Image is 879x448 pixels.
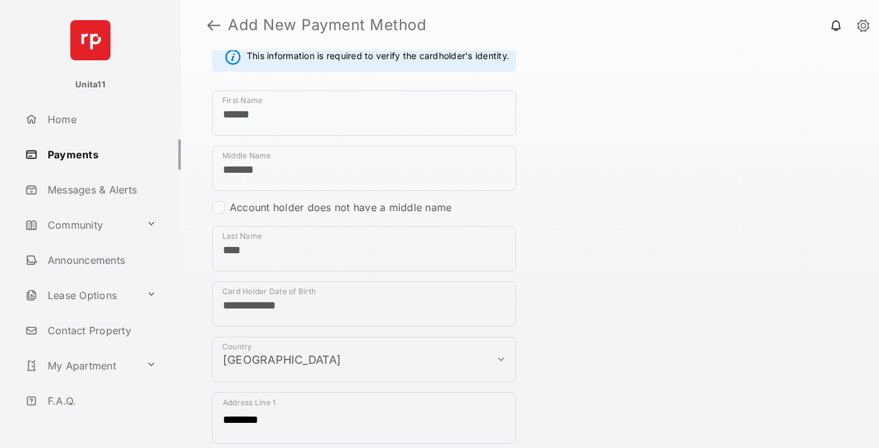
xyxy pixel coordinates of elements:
[228,18,426,33] strong: Add New Payment Method
[20,210,141,240] a: Community
[20,315,181,346] a: Contact Property
[20,175,181,205] a: Messages & Alerts
[20,245,181,275] a: Announcements
[20,386,181,416] a: F.A.Q.
[20,139,181,170] a: Payments
[230,201,451,214] label: Account holder does not have a middle name
[20,351,141,381] a: My Apartment
[20,104,181,134] a: Home
[75,79,105,91] p: Unita11
[20,280,141,310] a: Lease Options
[247,50,509,65] span: This information is required to verify the cardholder's identity.
[70,20,111,60] img: svg+xml;base64,PHN2ZyB4bWxucz0iaHR0cDovL3d3dy53My5vcmcvMjAwMC9zdmciIHdpZHRoPSI2NCIgaGVpZ2h0PSI2NC...
[212,337,516,382] div: payment_method_screening[postal_addresses][country]
[212,392,516,444] div: payment_method_screening[postal_addresses][addressLine1]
